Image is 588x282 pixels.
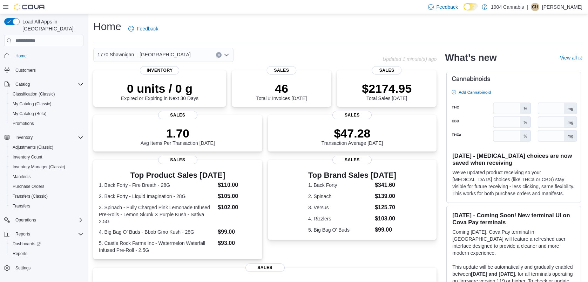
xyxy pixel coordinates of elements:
[10,182,83,191] span: Purchase Orders
[10,100,83,108] span: My Catalog (Classic)
[464,3,478,10] input: Dark Mode
[383,56,437,62] p: Updated 1 minute(s) ago
[15,135,33,140] span: Inventory
[14,3,46,10] img: Cova
[531,3,539,11] div: Courtnay Huculak
[7,99,86,109] button: My Catalog (Classic)
[20,18,83,32] span: Load All Apps in [GEOGRAPHIC_DATA]
[13,121,34,126] span: Promotions
[7,162,86,172] button: Inventory Manager (Classic)
[10,100,54,108] a: My Catalog (Classic)
[140,66,179,75] span: Inventory
[10,202,83,210] span: Transfers
[13,80,33,89] button: Catalog
[7,172,86,182] button: Manifests
[126,22,161,36] a: Feedback
[15,217,36,223] span: Operations
[10,119,37,128] a: Promotions
[10,153,45,161] a: Inventory Count
[10,240,83,248] span: Dashboards
[452,152,575,166] h3: [DATE] - [MEDICAL_DATA] choices are now saved when receiving
[266,66,296,75] span: Sales
[7,182,86,191] button: Purchase Orders
[578,56,582,61] svg: External link
[445,52,496,63] h2: What's new
[121,82,198,101] div: Expired or Expiring in Next 30 Days
[13,193,48,199] span: Transfers (Classic)
[10,143,83,151] span: Adjustments (Classic)
[10,110,83,118] span: My Catalog (Beta)
[10,172,83,181] span: Manifests
[141,126,215,140] p: 1.70
[375,203,396,212] dd: $125.70
[224,52,229,58] button: Open list of options
[13,216,83,224] span: Operations
[256,82,307,96] p: 46
[15,53,27,59] span: Home
[375,226,396,234] dd: $99.00
[10,143,56,151] a: Adjustments (Classic)
[7,119,86,128] button: Promotions
[10,153,83,161] span: Inventory Count
[218,192,256,200] dd: $105.00
[13,263,83,272] span: Settings
[13,133,83,142] span: Inventory
[7,239,86,249] a: Dashboards
[1,215,86,225] button: Operations
[308,182,372,189] dt: 1. Back Forty
[15,231,30,237] span: Reports
[362,82,412,96] p: $2174.95
[375,214,396,223] dd: $103.00
[13,164,65,170] span: Inventory Manager (Classic)
[308,204,372,211] dt: 3. Versus
[308,171,396,179] h3: Top Brand Sales [DATE]
[375,192,396,200] dd: $139.00
[452,228,575,256] p: Coming [DATE], Cova Pay terminal in [GEOGRAPHIC_DATA] will feature a refreshed user interface des...
[10,202,33,210] a: Transfers
[7,249,86,259] button: Reports
[13,264,33,272] a: Settings
[7,142,86,152] button: Adjustments (Classic)
[218,239,256,247] dd: $93.00
[99,171,257,179] h3: Top Product Sales [DATE]
[97,50,191,59] span: 1770 Shawnigan – [GEOGRAPHIC_DATA]
[10,172,33,181] a: Manifests
[13,230,33,238] button: Reports
[99,193,215,200] dt: 2. Back Forty - Liquid Imagination - 28G
[158,111,197,119] span: Sales
[10,182,47,191] a: Purchase Orders
[7,109,86,119] button: My Catalog (Beta)
[560,55,582,61] a: View allExternal link
[10,163,68,171] a: Inventory Manager (Classic)
[13,230,83,238] span: Reports
[375,181,396,189] dd: $341.60
[15,265,31,271] span: Settings
[10,90,83,98] span: Classification (Classic)
[13,133,35,142] button: Inventory
[13,66,83,75] span: Customers
[332,111,372,119] span: Sales
[99,204,215,225] dt: 3. Spinach - Fully Charged Pink Lemonade Infused Pre-Rolls - Lemon Skunk X Purple Kush - Sativa 2.5G
[471,271,515,277] strong: [DATE] and [DATE]
[13,241,41,247] span: Dashboards
[1,50,86,61] button: Home
[452,169,575,197] p: We've updated product receiving so your [MEDICAL_DATA] choices (like THCa or CBG) stay visible fo...
[13,174,31,179] span: Manifests
[158,156,197,164] span: Sales
[13,111,47,117] span: My Catalog (Beta)
[13,101,52,107] span: My Catalog (Classic)
[308,193,372,200] dt: 2. Spinach
[99,182,215,189] dt: 1. Back Forty - Fire Breath - 28G
[137,25,158,32] span: Feedback
[13,52,29,60] a: Home
[121,82,198,96] p: 0 units / 0 g
[141,126,215,146] div: Avg Items Per Transaction [DATE]
[7,191,86,201] button: Transfers (Classic)
[7,89,86,99] button: Classification (Classic)
[527,3,528,11] p: |
[1,229,86,239] button: Reports
[437,3,458,10] span: Feedback
[10,119,83,128] span: Promotions
[216,52,222,58] button: Clear input
[13,91,55,97] span: Classification (Classic)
